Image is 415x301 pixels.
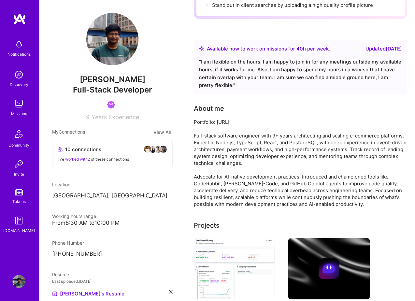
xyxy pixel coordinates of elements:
[52,128,85,136] span: My Connections
[199,58,402,89] div: “ I am flexible on the hours, I am happy to join in for any meetings outside my available hours, ...
[52,272,69,277] span: Resume
[288,238,370,299] img: cover
[58,147,63,152] i: icon Collaborator
[15,189,23,195] img: tokens
[52,250,173,258] p: [PHONE_NUMBER]
[52,240,84,246] span: Phone Number
[12,275,25,288] img: User Avatar
[12,97,25,110] img: teamwork
[207,45,330,53] div: Available now to work on missions for h per week .
[52,192,173,200] p: [GEOGRAPHIC_DATA], [GEOGRAPHIC_DATA]
[11,126,27,142] img: Community
[212,2,373,8] div: Stand out in client searches by uploading a high quality profile picture
[7,51,31,58] div: Notifications
[86,13,138,65] img: User Avatar
[52,140,173,168] button: 10 connectionsavataravataravataravatarI've worked with2 of these connections
[194,221,220,230] div: Projects
[52,75,173,84] span: [PERSON_NAME]
[12,198,26,205] div: Tokens
[154,145,162,153] img: avatar
[194,238,275,299] img: OpTrack
[14,171,24,178] div: Invite
[199,46,204,51] img: Availability
[365,45,402,53] div: Updated [DATE]
[73,85,152,94] span: Full-Stack Developer
[52,290,124,298] a: [PERSON_NAME]'s Resume
[52,278,173,285] div: Last uploaded: [DATE]
[169,290,173,294] i: icon Close
[11,110,27,117] div: Missions
[12,214,25,227] img: guide book
[12,38,25,51] img: bell
[194,104,224,113] div: About me
[12,158,25,171] img: Invite
[3,227,35,234] div: [DOMAIN_NAME]
[58,156,167,163] div: I've of these connections
[12,68,25,81] img: discovery
[52,220,173,226] div: From 8:30 AM to 10:00 PM
[65,146,101,153] span: 10 connections
[92,114,139,121] span: Years Experience
[52,213,96,219] span: Working hours range
[194,119,407,208] div: Portfolio: [URL] Full-stack software engineer with 9+ years architecting and scaling e-commerce p...
[65,157,90,162] span: worked with 2
[149,145,157,153] img: avatar
[319,258,339,279] img: Company logo
[13,13,26,25] img: logo
[159,145,167,153] img: avatar
[86,114,90,121] span: 9
[107,101,115,108] img: Been on Mission
[52,181,173,188] div: Location
[296,46,303,52] span: 40
[10,81,28,88] div: Discovery
[8,142,29,149] div: Community
[52,291,57,296] img: Resume
[11,275,27,288] a: User Avatar
[144,145,151,153] img: avatar
[151,128,173,136] button: View All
